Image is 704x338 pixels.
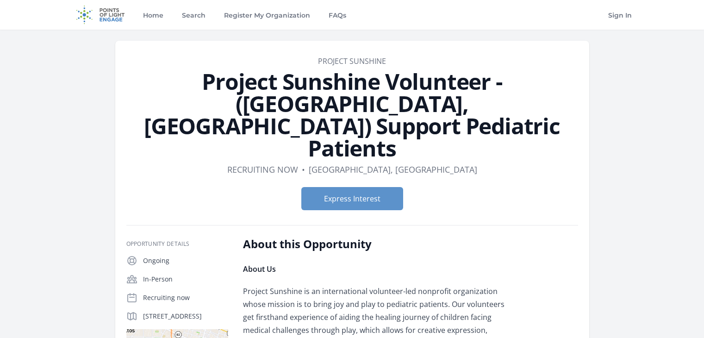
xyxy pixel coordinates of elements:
div: • [302,163,305,176]
p: Ongoing [143,256,228,265]
h1: Project Sunshine Volunteer - ([GEOGRAPHIC_DATA], [GEOGRAPHIC_DATA]) Support Pediatric Patients [126,70,578,159]
strong: About Us [243,264,276,274]
button: Express Interest [301,187,403,210]
p: In-Person [143,275,228,284]
h2: About this Opportunity [243,237,514,251]
dd: Recruiting now [227,163,298,176]
a: Project Sunshine [318,56,386,66]
p: [STREET_ADDRESS] [143,312,228,321]
p: Recruiting now [143,293,228,302]
dd: [GEOGRAPHIC_DATA], [GEOGRAPHIC_DATA] [309,163,477,176]
h3: Opportunity Details [126,240,228,248]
